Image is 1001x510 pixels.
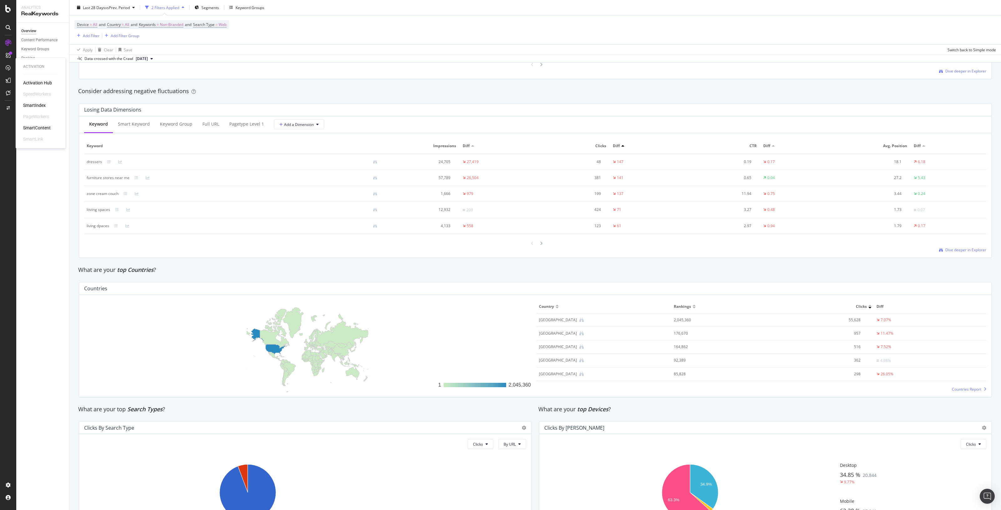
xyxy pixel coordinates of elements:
div: 199 [538,191,601,197]
div: 26.05% [881,371,893,377]
a: Countries Report [952,387,986,392]
div: Data crossed with the Crawl [84,56,133,62]
div: 4.98% [880,358,891,363]
div: 0.24 [918,191,925,197]
span: CTR [688,143,757,149]
div: Keyword [89,121,108,127]
div: United States of America [539,317,577,323]
div: 3.44 [838,191,902,197]
button: Clicks [468,439,493,449]
div: 979 [467,191,473,197]
div: 0.17 [918,223,925,229]
div: 137 [617,191,623,197]
span: Impressions [387,143,456,149]
div: 1.79 [838,223,902,229]
span: Mobile [840,498,854,504]
button: Keyword Groups [227,2,267,12]
div: RealKeywords [21,10,64,17]
div: 57,789 [387,175,450,181]
div: Activation Hub [23,80,52,86]
div: pagetype Level 1 [229,121,264,127]
div: Losing Data Dimensions [84,107,141,113]
span: 34.85 % [840,471,860,478]
div: 1,666 [387,191,450,197]
span: Search Type [193,22,215,27]
div: 2,045,360 [674,317,750,323]
a: SmartContent [23,125,51,131]
div: Clear [104,47,113,52]
span: top Countries [117,266,154,273]
div: 7.07% [881,317,891,323]
span: Countries Report [952,387,981,392]
span: Diff [914,143,921,149]
span: = [216,22,218,27]
span: Diff [763,143,770,149]
div: Switch back to Simple mode [948,47,996,52]
div: Canada [539,331,577,336]
button: Add Filter [74,32,99,39]
div: 516 [764,344,861,350]
span: Device [77,22,89,27]
div: 2.97 [688,223,751,229]
div: 2,045,360 [509,381,531,389]
span: Add a Dimension [279,122,314,127]
div: 176,670 [674,331,750,336]
a: Dive deeper in Explorer [939,68,986,74]
span: Dive deeper in Explorer [945,68,986,74]
span: All [93,20,97,29]
div: 61 [617,223,621,229]
div: 48 [538,159,601,165]
div: zone cream couch [87,191,119,197]
div: 123 [538,223,601,229]
div: PageWorkers [23,113,49,120]
div: Analytics [21,5,64,10]
div: Keyword Group [160,121,192,127]
span: 2025 Sep. 24th [136,56,148,62]
div: 4,133 [387,223,450,229]
div: 1 [438,381,441,389]
div: Countries [84,285,107,292]
div: What are your top ? [78,405,532,413]
div: 0.94 [767,223,775,229]
span: Avg. Position [838,143,907,149]
div: 85,828 [674,371,750,377]
img: Equal [877,360,879,362]
div: Consider addressing negative fluctuations [78,87,992,95]
div: Overview [21,28,36,34]
div: 0.07 [917,207,925,213]
a: SmartIndex [23,102,46,108]
a: Content Performance [21,37,65,43]
div: Activation [23,64,58,69]
div: 0.19 [688,159,751,165]
div: furniture stores near me [87,175,130,181]
div: 0.04 [767,175,775,181]
span: = [90,22,92,27]
span: Clicks [966,442,976,447]
span: = [157,22,159,27]
span: vs Prev. Period [105,5,130,10]
button: Apply [74,45,93,55]
div: 27,419 [467,159,479,165]
div: 164,862 [674,344,750,350]
text: 34.9% [700,482,712,487]
div: 5.43 [918,175,925,181]
div: 1.73 [838,207,902,212]
span: and [185,22,191,27]
span: = [122,22,124,27]
div: 71 [617,207,621,212]
button: Clicks [961,439,986,449]
a: SmartLink [23,136,43,142]
button: Switch back to Simple mode [945,45,996,55]
div: Smart Keyword [118,121,150,127]
span: Dive deeper in Explorer [945,247,986,252]
div: Apply [83,47,93,52]
div: 381 [538,175,601,181]
div: 24,705 [387,159,450,165]
button: Clear [95,45,113,55]
span: Rankings [674,304,691,309]
button: Last 28 DaysvsPrev. Period [74,2,137,12]
span: Diff [463,143,470,149]
div: Clicks by [PERSON_NAME] [544,425,604,431]
div: 424 [538,207,601,212]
